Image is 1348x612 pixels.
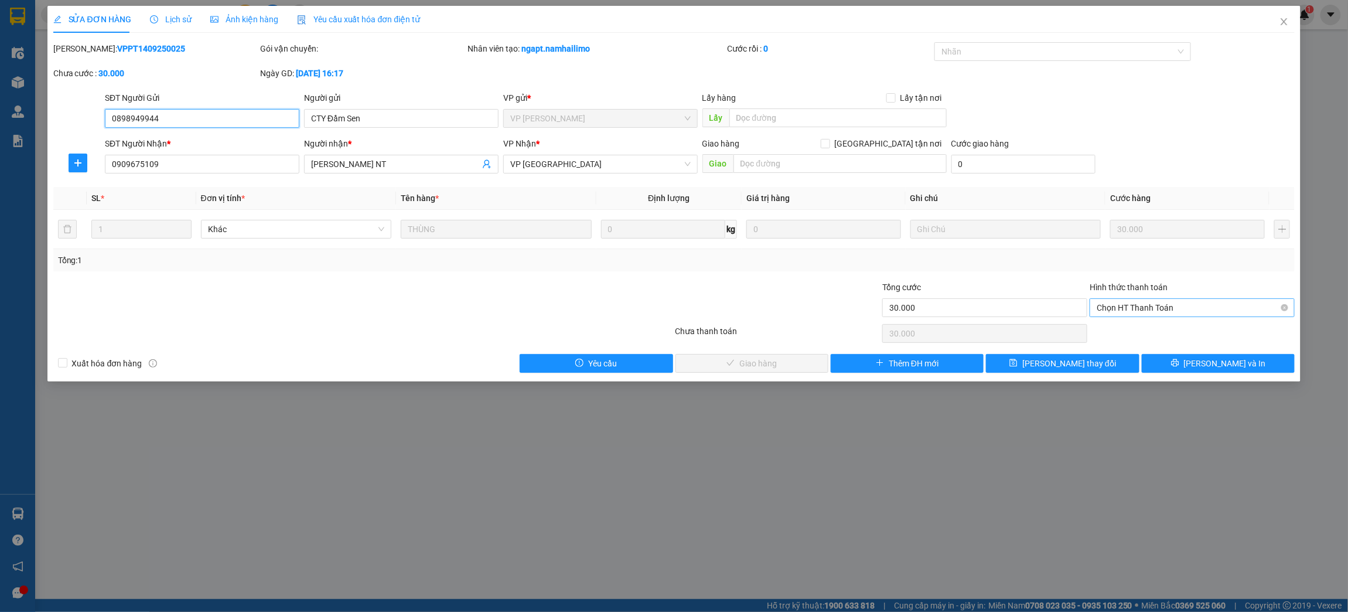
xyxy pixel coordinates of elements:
[99,69,125,78] b: 30.000
[1110,220,1264,239] input: 0
[304,137,499,150] div: Người nhận
[510,110,691,127] span: VP Phan Thiết
[401,220,592,239] input: VD: Bàn, Ghế
[727,42,932,55] div: Cước rồi :
[53,67,258,80] div: Chưa cước :
[296,69,344,78] b: [DATE] 16:17
[304,91,499,104] div: Người gửi
[105,91,299,104] div: SĐT Người Gửi
[1142,354,1295,373] button: printer[PERSON_NAME] và In
[150,15,158,23] span: clock-circle
[6,6,170,50] li: Nam Hải Limousine
[105,137,299,150] div: SĐT Người Nhận
[58,254,520,267] div: Tổng: 1
[208,220,385,238] span: Khác
[733,154,947,173] input: Dọc đường
[830,137,947,150] span: [GEOGRAPHIC_DATA] tận nơi
[702,108,729,127] span: Lấy
[876,359,884,368] span: plus
[401,193,439,203] span: Tên hàng
[53,15,62,23] span: edit
[746,193,790,203] span: Giá trị hàng
[6,6,47,47] img: logo.jpg
[482,159,492,169] span: user-add
[702,154,733,173] span: Giao
[951,155,1096,174] input: Cước giao hàng
[69,158,87,168] span: plus
[297,15,421,24] span: Yêu cầu xuất hóa đơn điện tử
[702,139,740,148] span: Giao hàng
[906,187,1106,210] th: Ghi chú
[588,357,617,370] span: Yêu cầu
[468,42,725,55] div: Nhân viên tạo:
[520,354,673,373] button: exclamation-circleYêu cầu
[58,220,77,239] button: delete
[702,93,736,103] span: Lấy hàng
[1097,299,1288,317] span: Chọn HT Thanh Toán
[261,42,466,55] div: Gói vận chuyển:
[1274,220,1291,239] button: plus
[297,15,306,25] img: icon
[986,354,1139,373] button: save[PERSON_NAME] thay đổi
[648,193,690,203] span: Định lượng
[261,67,466,80] div: Ngày GD:
[503,139,536,148] span: VP Nhận
[53,42,258,55] div: [PERSON_NAME]:
[951,139,1009,148] label: Cước giao hàng
[746,220,900,239] input: 0
[575,359,583,368] span: exclamation-circle
[510,155,691,173] span: VP Nha Trang
[149,359,157,368] span: info-circle
[69,154,87,172] button: plus
[889,357,939,370] span: Thêm ĐH mới
[675,354,828,373] button: checkGiao hàng
[729,108,947,127] input: Dọc đường
[725,220,737,239] span: kg
[831,354,984,373] button: plusThêm ĐH mới
[81,63,156,89] li: VP VP [PERSON_NAME]
[522,44,591,53] b: ngapt.namhailimo
[763,44,768,53] b: 0
[91,193,101,203] span: SL
[1110,193,1151,203] span: Cước hàng
[910,220,1101,239] input: Ghi Chú
[118,44,186,53] b: VPPT1409250025
[674,325,881,345] div: Chưa thanh toán
[150,15,192,24] span: Lịch sử
[67,357,147,370] span: Xuất hóa đơn hàng
[1281,304,1288,311] span: close-circle
[1184,357,1266,370] span: [PERSON_NAME] và In
[503,91,698,104] div: VP gửi
[1171,359,1179,368] span: printer
[896,91,947,104] span: Lấy tận nơi
[882,283,921,292] span: Tổng cước
[1009,359,1018,368] span: save
[1022,357,1116,370] span: [PERSON_NAME] thay đổi
[201,193,245,203] span: Đơn vị tính
[1268,6,1301,39] button: Close
[210,15,219,23] span: picture
[1279,17,1289,26] span: close
[6,63,81,102] li: VP VP [GEOGRAPHIC_DATA]
[1090,283,1168,292] label: Hình thức thanh toán
[53,15,131,24] span: SỬA ĐƠN HÀNG
[210,15,278,24] span: Ảnh kiện hàng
